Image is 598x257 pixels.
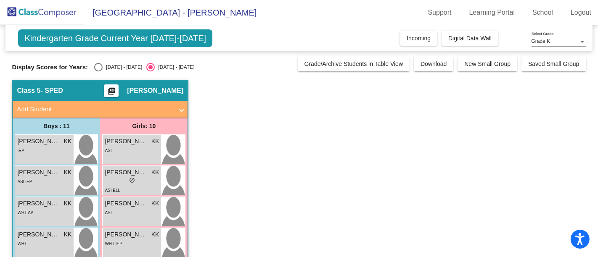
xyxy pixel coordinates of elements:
[17,148,24,153] span: IEP
[17,179,32,184] span: ASI IEP
[298,56,410,71] button: Grade/Archive Students in Table View
[151,168,159,177] span: KK
[17,87,40,95] span: Class 5
[105,210,111,215] span: ASI
[12,63,88,71] span: Display Scores for Years:
[526,6,560,19] a: School
[421,60,447,67] span: Download
[13,101,188,118] mat-expansion-panel-header: Add Student
[17,230,59,239] span: [PERSON_NAME]
[64,137,72,146] span: KK
[104,84,119,97] button: Print Students Details
[105,168,147,177] span: [PERSON_NAME]
[106,87,116,99] mat-icon: picture_as_pdf
[304,60,403,67] span: Grade/Archive Students in Table View
[18,29,212,47] span: Kindergarten Grade Current Year [DATE]-[DATE]
[151,137,159,146] span: KK
[463,6,522,19] a: Learning Portal
[17,199,59,208] span: [PERSON_NAME]
[17,137,59,146] span: [PERSON_NAME]
[151,199,159,208] span: KK
[105,188,120,193] span: ASI ELL
[155,63,194,71] div: [DATE] - [DATE]
[421,6,458,19] a: Support
[64,199,72,208] span: KK
[442,31,498,46] button: Digital Data Wall
[17,210,33,215] span: WHT AA
[84,6,257,19] span: [GEOGRAPHIC_DATA] - [PERSON_NAME]
[17,168,59,177] span: [PERSON_NAME]
[564,6,598,19] a: Logout
[414,56,453,71] button: Download
[521,56,586,71] button: Saved Small Group
[105,230,147,239] span: [PERSON_NAME]
[17,105,173,114] mat-panel-title: Add Student
[400,31,437,46] button: Incoming
[458,56,517,71] button: New Small Group
[105,148,111,153] span: ASI
[448,35,492,42] span: Digital Data Wall
[464,60,511,67] span: New Small Group
[105,241,122,246] span: WHT IEP
[127,87,183,95] span: [PERSON_NAME]
[105,199,147,208] span: [PERSON_NAME]
[64,230,72,239] span: KK
[528,60,579,67] span: Saved Small Group
[94,63,194,71] mat-radio-group: Select an option
[103,63,142,71] div: [DATE] - [DATE]
[13,118,100,134] div: Boys : 11
[407,35,431,42] span: Incoming
[100,118,188,134] div: Girls: 10
[64,168,72,177] span: KK
[151,230,159,239] span: KK
[532,38,550,44] span: Grade K
[40,87,63,95] span: - SPED
[17,241,27,246] span: WHT
[105,137,147,146] span: [PERSON_NAME]
[129,177,135,183] span: do_not_disturb_alt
